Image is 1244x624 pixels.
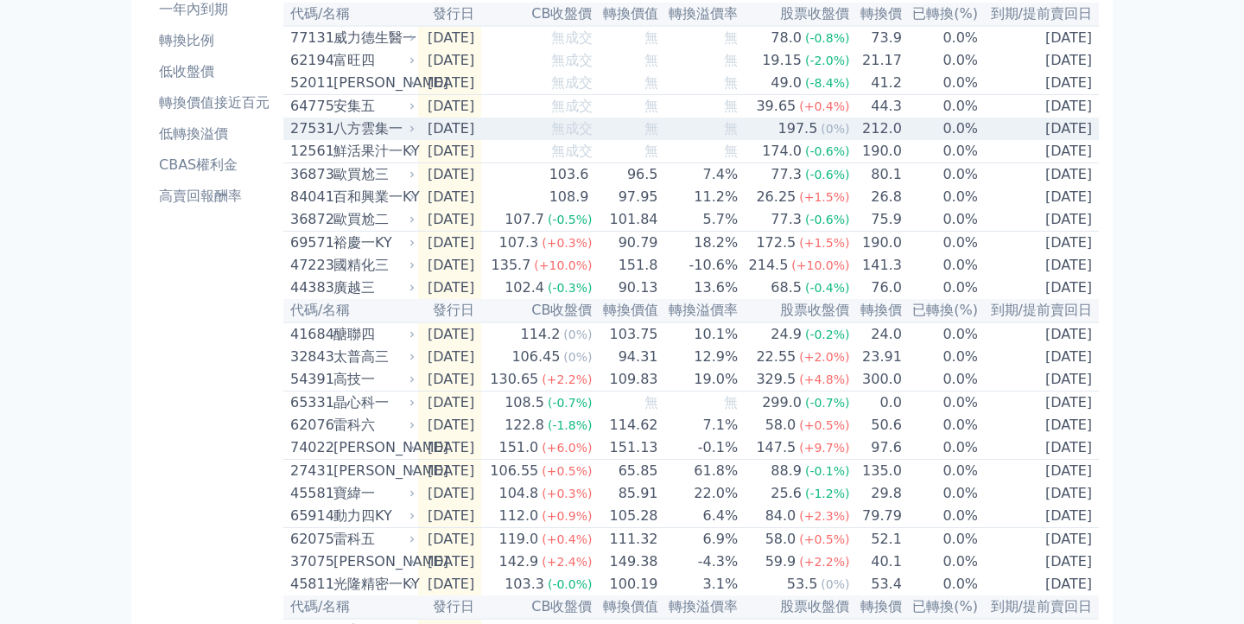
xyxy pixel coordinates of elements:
[333,551,411,572] div: [PERSON_NAME]
[979,528,1099,551] td: [DATE]
[979,392,1099,415] td: [DATE]
[659,368,739,392] td: 19.0%
[488,255,535,276] div: 135.7
[979,505,1099,528] td: [DATE]
[724,74,738,91] span: 無
[767,28,805,48] div: 78.0
[542,464,592,478] span: (+0.5%)
[805,328,850,341] span: (-0.2%)
[290,232,329,253] div: 69571
[551,98,593,114] span: 無成交
[850,49,902,72] td: 21.17
[593,299,659,322] th: 轉換價值
[903,322,979,346] td: 0.0%
[799,555,849,569] span: (+2.2%)
[290,277,329,298] div: 44383
[152,151,276,179] a: CBAS權利金
[746,255,792,276] div: 214.5
[152,120,276,148] a: 低轉換溢價
[767,209,805,230] div: 77.3
[903,163,979,187] td: 0.0%
[758,141,805,162] div: 174.0
[290,118,329,139] div: 27531
[979,163,1099,187] td: [DATE]
[290,28,329,48] div: 77131
[333,50,411,71] div: 富旺四
[333,324,411,345] div: 醣聯四
[333,369,411,390] div: 高技一
[548,396,593,410] span: (-0.7%)
[333,209,411,230] div: 歐買尬二
[805,76,850,90] span: (-8.4%)
[979,482,1099,505] td: [DATE]
[850,163,902,187] td: 80.1
[333,141,411,162] div: 鮮活果汁一KY
[290,506,329,526] div: 65914
[659,163,739,187] td: 7.4%
[418,551,481,573] td: [DATE]
[593,186,659,208] td: 97.95
[418,460,481,483] td: [DATE]
[850,186,902,208] td: 26.8
[850,118,902,140] td: 212.0
[542,441,592,455] span: (+6.0%)
[563,350,592,364] span: (0%)
[659,232,739,255] td: 18.2%
[762,506,800,526] div: 84.0
[739,299,850,322] th: 股票收盤價
[418,528,481,551] td: [DATE]
[290,324,329,345] div: 41684
[979,95,1099,118] td: [DATE]
[418,232,481,255] td: [DATE]
[903,49,979,72] td: 0.0%
[333,437,411,458] div: [PERSON_NAME]
[903,140,979,163] td: 0.0%
[418,368,481,392] td: [DATE]
[501,209,548,230] div: 107.7
[850,95,902,118] td: 44.3
[805,487,850,500] span: (-1.2%)
[418,3,481,26] th: 發行日
[333,164,411,185] div: 歐買尬三
[850,414,902,436] td: 50.6
[481,3,593,26] th: CB收盤價
[481,299,593,322] th: CB收盤價
[799,532,849,546] span: (+0.5%)
[979,208,1099,232] td: [DATE]
[548,418,593,432] span: (-1.8%)
[979,277,1099,299] td: [DATE]
[805,464,850,478] span: (-0.1%)
[152,124,276,144] li: 低轉換溢價
[290,437,329,458] div: 74022
[903,232,979,255] td: 0.0%
[799,99,849,113] span: (+0.4%)
[542,372,592,386] span: (+2.2%)
[903,346,979,368] td: 0.0%
[903,460,979,483] td: 0.0%
[517,324,564,345] div: 114.2
[290,96,329,117] div: 64775
[821,122,849,136] span: (0%)
[418,346,481,368] td: [DATE]
[659,254,739,277] td: -10.6%
[501,415,548,436] div: 122.8
[659,186,739,208] td: 11.2%
[979,3,1099,26] th: 到期/提前賣回日
[333,392,411,413] div: 晶心科一
[333,73,411,93] div: [PERSON_NAME]
[418,26,481,49] td: [DATE]
[593,414,659,436] td: 114.62
[850,26,902,49] td: 73.9
[979,460,1099,483] td: [DATE]
[850,460,902,483] td: 135.0
[593,346,659,368] td: 94.31
[644,98,658,114] span: 無
[152,30,276,51] li: 轉換比例
[593,277,659,299] td: 90.13
[799,441,849,455] span: (+9.7%)
[593,528,659,551] td: 111.32
[418,505,481,528] td: [DATE]
[850,140,902,163] td: 190.0
[979,551,1099,573] td: [DATE]
[495,483,542,504] div: 104.8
